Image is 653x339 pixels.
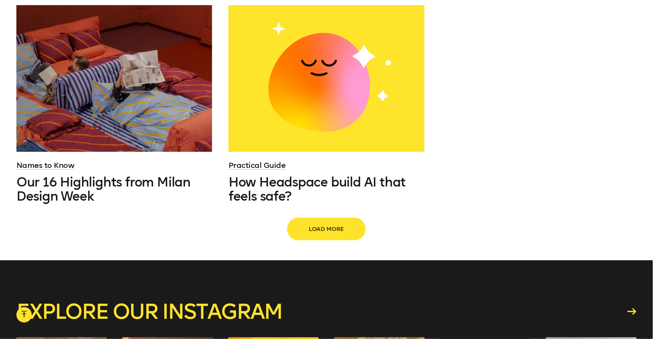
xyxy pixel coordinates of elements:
a: Practical Guide [228,161,286,170]
span: Load more [298,223,355,235]
a: How Headspace build AI that feels safe? [228,175,425,203]
a: Names to Know [16,161,75,170]
span: Our 16 Highlights from Milan Design Week [16,174,190,204]
a: Explore our instagram [16,301,637,322]
a: Our 16 Highlights from Milan Design Week [16,175,212,203]
span: How Headspace build AI that feels safe? [228,174,409,204]
button: Load more [288,219,365,240]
